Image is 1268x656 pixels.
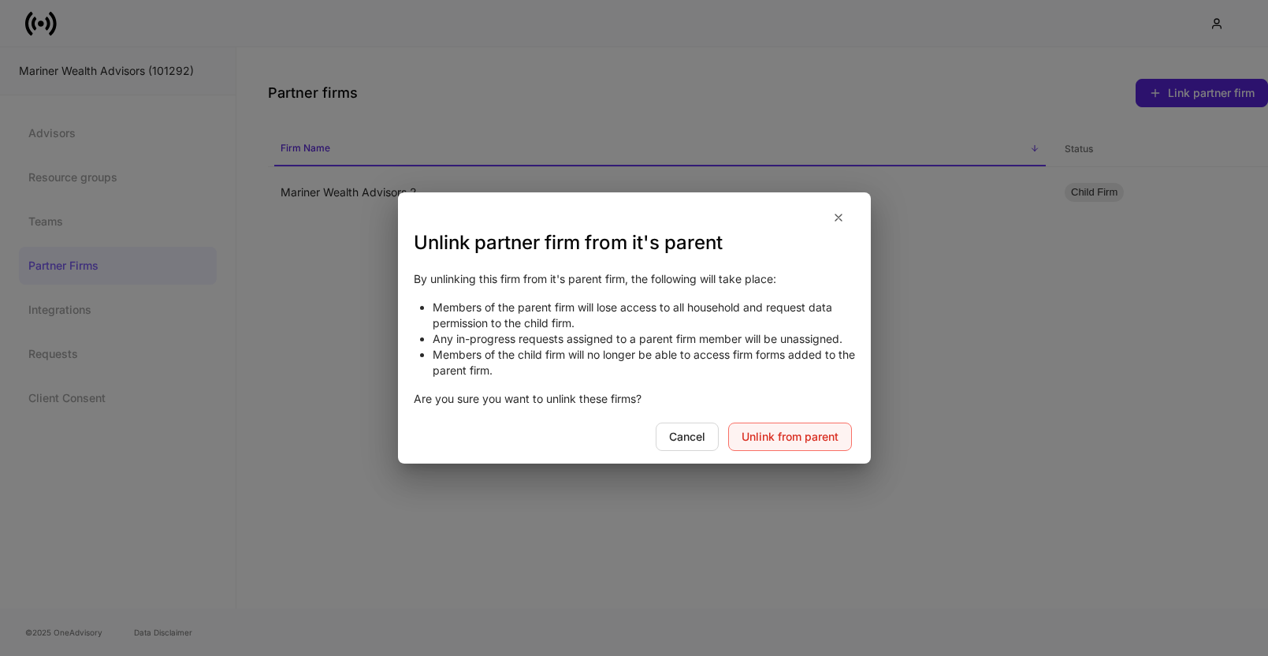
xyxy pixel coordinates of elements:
[414,230,855,255] h3: Unlink partner firm from it's parent
[742,431,839,442] div: Unlink from parent
[433,300,855,331] p: Members of the parent firm will lose access to all household and request data permission to the c...
[433,331,855,347] p: Any in-progress requests assigned to a parent firm member will be unassigned.
[669,431,705,442] div: Cancel
[728,423,852,451] button: Unlink from parent
[414,391,855,407] p: Are you sure you want to unlink these firms?
[414,271,855,287] p: By unlinking this firm from it's parent firm, the following will take place:
[656,423,719,451] button: Cancel
[433,347,855,378] p: Members of the child firm will no longer be able to access firm forms added to the parent firm.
